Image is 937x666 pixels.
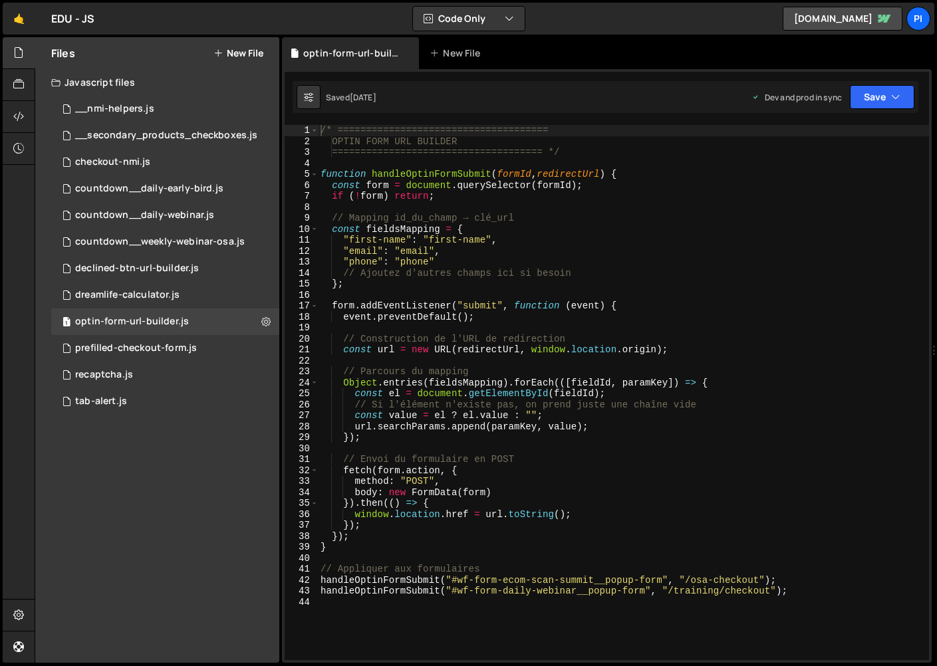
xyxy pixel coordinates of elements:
[51,122,283,149] div: 12844/31703.js
[285,487,319,499] div: 34
[75,103,154,115] div: __nmi-helpers.js
[285,344,319,356] div: 21
[285,378,319,389] div: 24
[850,85,914,109] button: Save
[213,48,263,58] button: New File
[285,498,319,509] div: 35
[285,312,319,323] div: 18
[75,236,245,248] div: countdown__weekly-webinar-osa.js
[285,366,319,378] div: 23
[783,7,902,31] a: [DOMAIN_NAME]
[285,268,319,279] div: 14
[285,531,319,542] div: 38
[75,342,197,354] div: prefilled-checkout-form.js
[51,202,279,229] div: 12844/36864.js
[285,235,319,246] div: 11
[35,69,279,96] div: Javascript files
[285,388,319,399] div: 25
[285,213,319,224] div: 9
[75,183,223,195] div: countdown__daily-early-bird.js
[51,255,279,282] div: 12844/31896.js
[3,3,35,35] a: 🤙
[751,92,842,103] div: Dev and prod in sync
[326,92,376,103] div: Saved
[75,130,257,142] div: __secondary_products_checkboxes.js
[285,202,319,213] div: 8
[285,553,319,564] div: 40
[75,209,214,221] div: countdown__daily-webinar.js
[350,92,376,103] div: [DATE]
[51,46,75,60] h2: Files
[51,388,279,415] div: 12844/35655.js
[303,47,403,60] div: optin-form-url-builder.js
[285,169,319,180] div: 5
[51,335,279,362] div: 12844/31892.js
[51,362,279,388] div: 12844/34738.js
[285,246,319,257] div: 12
[285,520,319,531] div: 37
[285,224,319,235] div: 10
[75,156,150,168] div: checkout-nmi.js
[51,229,279,255] div: 12844/31643.js
[285,586,319,597] div: 43
[51,96,279,122] div: 12844/31702.js
[285,136,319,148] div: 2
[75,263,199,275] div: declined-btn-url-builder.js
[285,564,319,575] div: 41
[285,191,319,202] div: 7
[285,334,319,345] div: 20
[285,290,319,301] div: 16
[285,300,319,312] div: 17
[51,149,279,175] div: 12844/31459.js
[285,322,319,334] div: 19
[285,421,319,433] div: 28
[51,175,279,202] div: 12844/35707.js
[285,410,319,421] div: 27
[75,316,189,328] div: optin-form-url-builder.js
[906,7,930,31] a: Pi
[285,454,319,465] div: 31
[75,289,180,301] div: dreamlife-calculator.js
[285,509,319,520] div: 36
[285,443,319,455] div: 30
[285,147,319,158] div: 3
[285,575,319,586] div: 42
[285,465,319,477] div: 32
[413,7,525,31] button: Code Only
[51,11,94,27] div: EDU - JS
[285,158,319,169] div: 4
[75,395,127,407] div: tab-alert.js
[285,542,319,553] div: 39
[285,597,319,608] div: 44
[285,476,319,487] div: 33
[63,318,70,328] span: 1
[285,278,319,290] div: 15
[285,180,319,191] div: 6
[51,308,279,335] div: 12844/31893.js
[51,282,279,308] div: 12844/34969.js
[285,356,319,367] div: 22
[285,432,319,443] div: 29
[75,369,133,381] div: recaptcha.js
[285,257,319,268] div: 13
[430,47,485,60] div: New File
[285,399,319,411] div: 26
[285,125,319,136] div: 1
